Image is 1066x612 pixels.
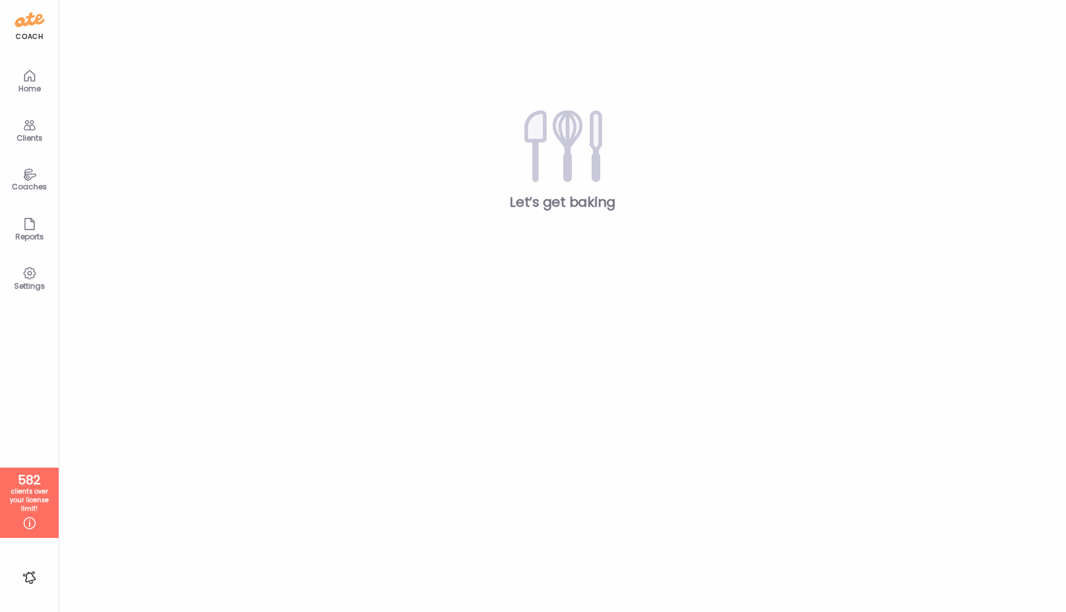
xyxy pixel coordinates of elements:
[4,487,54,513] div: clients over your license limit!
[7,282,52,290] div: Settings
[15,31,43,42] div: coach
[4,473,54,487] div: 582
[7,134,52,142] div: Clients
[7,233,52,241] div: Reports
[79,193,1046,212] div: Let’s get baking
[7,183,52,191] div: Coaches
[7,85,52,93] div: Home
[15,10,44,30] img: ate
